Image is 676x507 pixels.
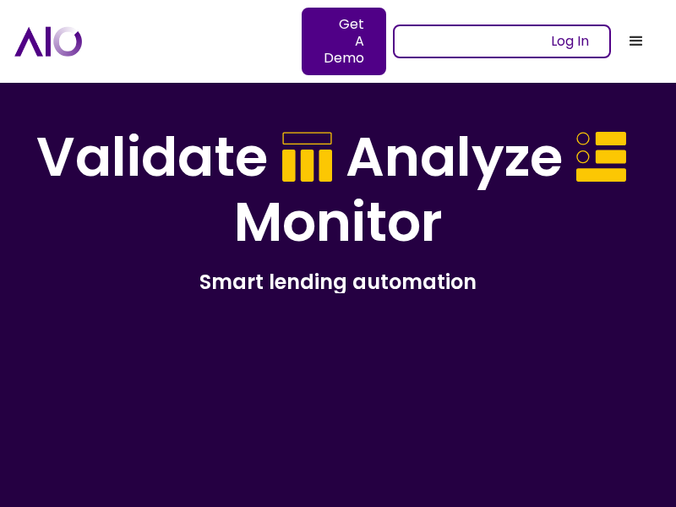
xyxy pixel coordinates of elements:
a: Get A Demo [302,8,386,75]
h1: Validate [36,125,268,190]
a: Log In [393,25,611,58]
h1: Monitor [234,190,443,255]
a: home [14,26,393,56]
h1: Analyze [346,125,563,190]
div: menu [611,16,662,67]
h2: Smart lending automation [27,269,649,295]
